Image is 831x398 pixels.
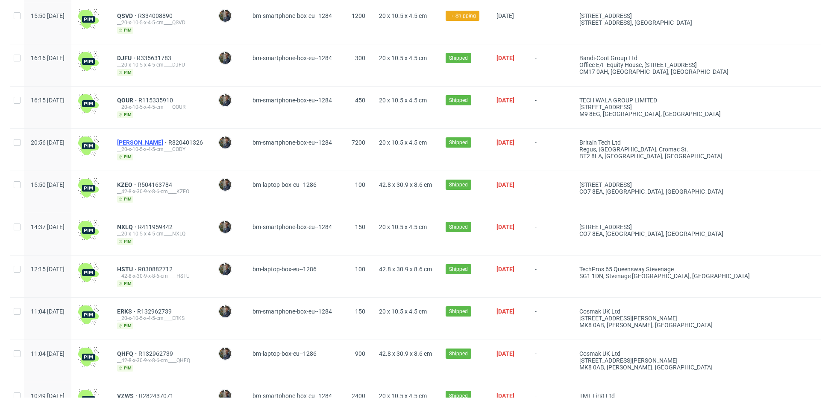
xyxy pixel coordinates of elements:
a: DJFU [117,55,137,61]
span: 15:50 [DATE] [31,12,65,19]
div: Office E/F Equity House, [STREET_ADDRESS] [579,61,750,68]
a: R334008890 [138,12,174,19]
div: [STREET_ADDRESS][PERSON_NAME] [579,315,750,322]
span: bm-laptop-box-eu--1286 [253,181,317,188]
div: TechPros 65 queensway Stevenage [579,266,750,273]
span: Shipped [449,265,468,273]
div: __20-x-10-5-x-4-5-cm____QSVD [117,19,205,26]
span: R411959442 [138,224,174,230]
img: Maciej Sobola [219,348,231,360]
span: pim [117,322,133,329]
span: Shipped [449,308,468,315]
span: bm-laptop-box-eu--1286 [253,350,317,357]
span: 20 x 10.5 x 4.5 cm [379,224,427,230]
img: wHgJFi1I6lmhQAAAABJRU5ErkJggg== [78,93,99,114]
span: 14:37 [DATE] [31,224,65,230]
img: Maciej Sobola [219,10,231,22]
a: QHFQ [117,350,138,357]
span: R820401326 [168,139,205,146]
span: 20 x 10.5 x 4.5 cm [379,308,427,315]
span: 150 [355,224,365,230]
span: bm-smartphone-box-eu--1284 [253,97,332,104]
a: R030882712 [138,266,174,273]
div: __20-x-10-5-x-4-5-cm____ERKS [117,315,205,322]
img: wHgJFi1I6lmhQAAAABJRU5ErkJggg== [78,220,99,241]
div: CO7 8EA, [GEOGRAPHIC_DATA] , [GEOGRAPHIC_DATA] [579,188,750,195]
span: 150 [355,308,365,315]
span: bm-smartphone-box-eu--1284 [253,139,332,146]
img: Maciej Sobola [219,179,231,191]
span: Shipped [449,139,468,146]
span: bm-laptop-box-eu--1286 [253,266,317,273]
span: - [535,97,566,118]
img: Maciej Sobola [219,94,231,106]
span: QOUR [117,97,138,104]
a: R132962739 [138,350,175,357]
span: 900 [355,350,365,357]
a: NXLQ [117,224,138,230]
span: pim [117,154,133,160]
a: KZEO [117,181,138,188]
a: ERKS [117,308,137,315]
div: Cosmak UK Ltd [579,350,750,357]
a: R132962739 [137,308,173,315]
span: - [535,12,566,34]
div: [STREET_ADDRESS] [579,181,750,188]
span: pim [117,27,133,34]
span: - [535,350,566,372]
a: R504163784 [138,181,174,188]
span: 42.8 x 30.9 x 8.6 cm [379,266,432,273]
div: [STREET_ADDRESS] [579,12,750,19]
span: 450 [355,97,365,104]
span: 16:16 [DATE] [31,55,65,61]
img: Maciej Sobola [219,137,231,148]
div: MK8 0AB, [PERSON_NAME] , [GEOGRAPHIC_DATA] [579,364,750,371]
span: 20 x 10.5 x 4.5 cm [379,12,427,19]
span: [DATE] [496,97,514,104]
span: 12:15 [DATE] [31,266,65,273]
div: TECH WALA GROUP LIMITED [579,97,750,104]
span: Shipped [449,181,468,189]
span: pim [117,111,133,118]
img: Maciej Sobola [219,221,231,233]
a: R115335910 [138,97,175,104]
img: wHgJFi1I6lmhQAAAABJRU5ErkJggg== [78,347,99,367]
span: [DATE] [496,181,514,188]
span: - [535,308,566,329]
span: 42.8 x 30.9 x 8.6 cm [379,181,432,188]
div: M9 8EG, [GEOGRAPHIC_DATA] , [GEOGRAPHIC_DATA] [579,110,750,117]
img: wHgJFi1I6lmhQAAAABJRU5ErkJggg== [78,9,99,29]
a: R335631783 [137,55,173,61]
a: QSVD [117,12,138,19]
span: Shipped [449,223,468,231]
span: 20 x 10.5 x 4.5 cm [379,139,427,146]
div: __42-8-x-30-9-x-8-6-cm____QHFQ [117,357,205,364]
img: wHgJFi1I6lmhQAAAABJRU5ErkJggg== [78,305,99,325]
img: wHgJFi1I6lmhQAAAABJRU5ErkJggg== [78,51,99,72]
span: [DATE] [496,224,514,230]
span: bm-smartphone-box-eu--1284 [253,12,332,19]
div: __20-x-10-5-x-4-5-cm____QOUR [117,104,205,110]
span: - [535,266,566,287]
span: [DATE] [496,350,514,357]
span: pim [117,365,133,372]
span: 300 [355,55,365,61]
img: Maciej Sobola [219,305,231,317]
span: - [535,224,566,245]
div: Britain Tech Ltd [579,139,750,146]
div: __42-8-x-30-9-x-8-6-cm____KZEO [117,188,205,195]
span: bm-smartphone-box-eu--1284 [253,308,332,315]
div: CM17 0AH, [GEOGRAPHIC_DATA] , [GEOGRAPHIC_DATA] [579,68,750,75]
span: 7200 [352,139,365,146]
div: __20-x-10-5-x-4-5-cm____NXLQ [117,230,205,237]
span: 11:04 [DATE] [31,308,65,315]
span: pim [117,280,133,287]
